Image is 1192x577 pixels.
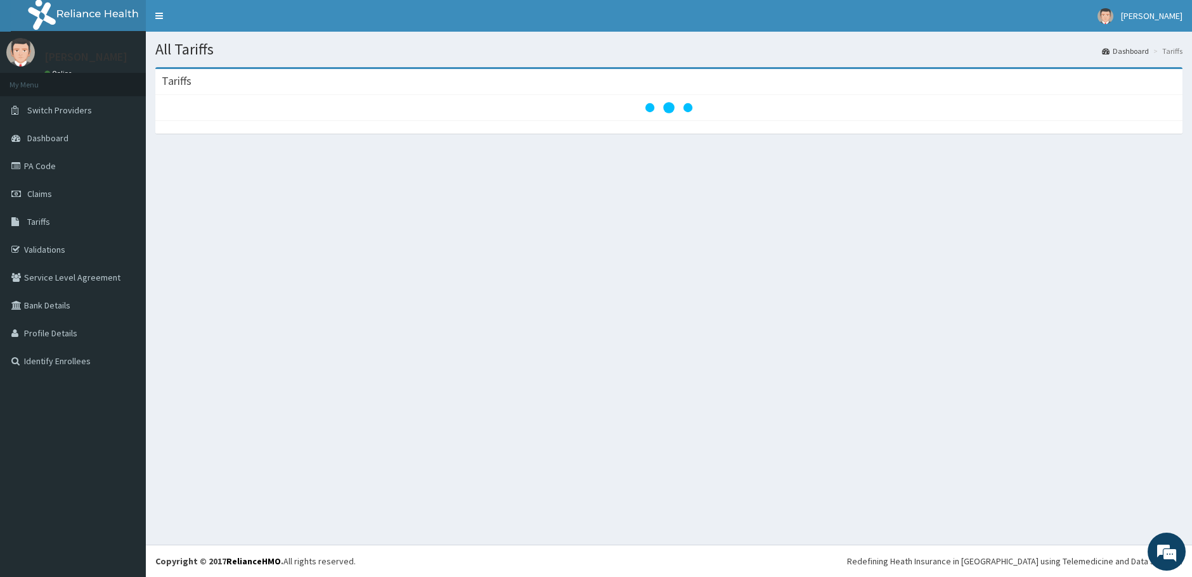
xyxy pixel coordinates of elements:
li: Tariffs [1150,46,1182,56]
h3: Tariffs [162,75,191,87]
img: User Image [6,38,35,67]
a: Online [44,69,75,78]
a: Dashboard [1102,46,1149,56]
div: Redefining Heath Insurance in [GEOGRAPHIC_DATA] using Telemedicine and Data Science! [847,555,1182,567]
svg: audio-loading [644,82,694,133]
h1: All Tariffs [155,41,1182,58]
p: [PERSON_NAME] [44,51,127,63]
span: Switch Providers [27,105,92,116]
img: User Image [1098,8,1113,24]
span: Tariffs [27,216,50,227]
span: [PERSON_NAME] [1121,10,1182,22]
footer: All rights reserved. [146,545,1192,577]
strong: Copyright © 2017 . [155,555,283,567]
a: RelianceHMO [226,555,281,567]
span: Claims [27,188,52,200]
span: Dashboard [27,132,68,144]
